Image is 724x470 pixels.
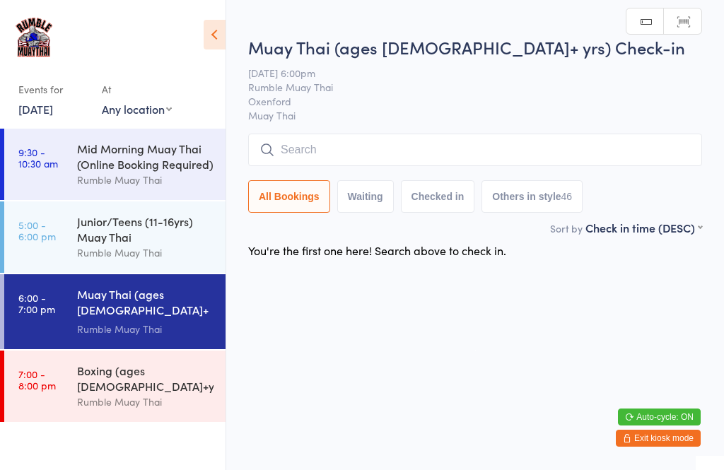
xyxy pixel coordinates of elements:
a: 9:30 -10:30 amMid Morning Muay Thai (Online Booking Required)Rumble Muay Thai [4,129,226,200]
div: Junior/Teens (11-16yrs) Muay Thai [77,213,214,245]
button: Others in style46 [481,180,583,213]
span: Oxenford [248,94,680,108]
time: 5:00 - 6:00 pm [18,219,56,242]
div: Rumble Muay Thai [77,245,214,261]
time: 9:30 - 10:30 am [18,146,58,169]
a: 7:00 -8:00 pmBoxing (ages [DEMOGRAPHIC_DATA]+yrs)Rumble Muay Thai [4,351,226,422]
button: Exit kiosk mode [616,430,701,447]
span: Muay Thai [248,108,702,122]
time: 6:00 - 7:00 pm [18,292,55,315]
input: Search [248,134,702,166]
span: [DATE] 6:00pm [248,66,680,80]
h2: Muay Thai (ages [DEMOGRAPHIC_DATA]+ yrs) Check-in [248,35,702,59]
div: Mid Morning Muay Thai (Online Booking Required) [77,141,214,172]
img: Rumble Muay Thai [14,11,54,64]
label: Sort by [550,221,583,235]
div: Boxing (ages [DEMOGRAPHIC_DATA]+yrs) [77,363,214,394]
div: Muay Thai (ages [DEMOGRAPHIC_DATA]+ yrs) [77,286,214,321]
div: Events for [18,78,88,101]
a: 5:00 -6:00 pmJunior/Teens (11-16yrs) Muay ThaiRumble Muay Thai [4,201,226,273]
div: Rumble Muay Thai [77,172,214,188]
span: Rumble Muay Thai [248,80,680,94]
div: Rumble Muay Thai [77,394,214,410]
button: Waiting [337,180,394,213]
button: Checked in [401,180,475,213]
button: Auto-cycle: ON [618,409,701,425]
div: Any location [102,101,172,117]
a: 6:00 -7:00 pmMuay Thai (ages [DEMOGRAPHIC_DATA]+ yrs)Rumble Muay Thai [4,274,226,349]
button: All Bookings [248,180,330,213]
time: 7:00 - 8:00 pm [18,368,56,391]
div: Rumble Muay Thai [77,321,214,337]
div: You're the first one here! Search above to check in. [248,242,506,258]
div: Check in time (DESC) [585,220,702,235]
div: 46 [561,191,573,202]
a: [DATE] [18,101,53,117]
div: At [102,78,172,101]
